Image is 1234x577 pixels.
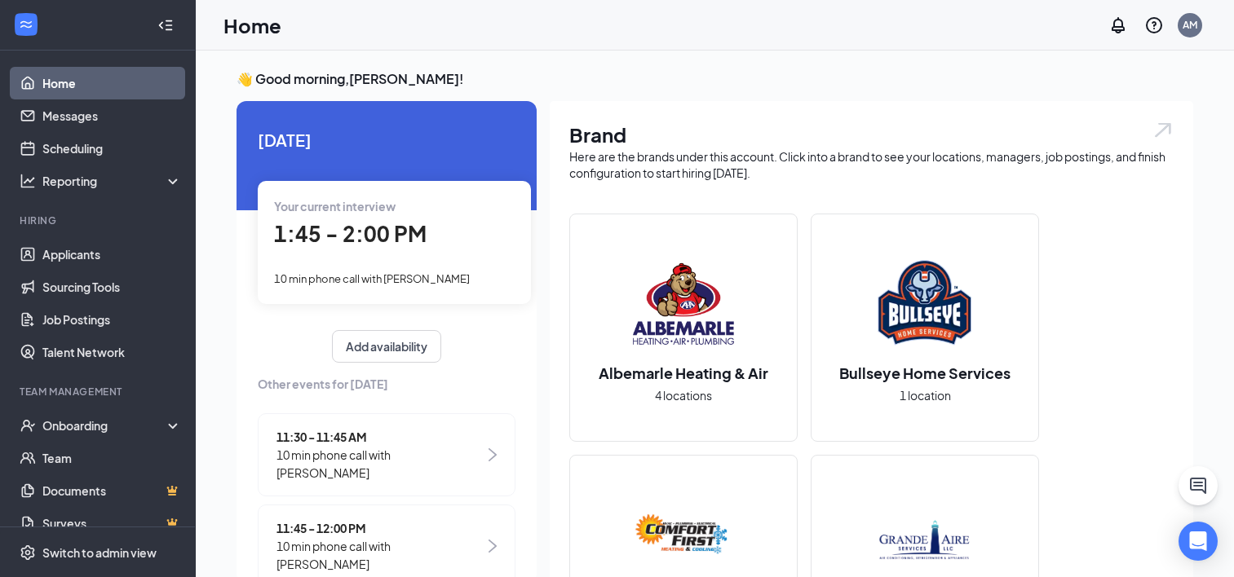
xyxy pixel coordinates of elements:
svg: Notifications [1108,15,1128,35]
span: 11:30 - 11:45 AM [276,428,484,446]
a: Sourcing Tools [42,271,182,303]
button: Add availability [332,330,441,363]
svg: UserCheck [20,417,36,434]
a: Job Postings [42,303,182,336]
span: 10 min phone call with [PERSON_NAME] [276,446,484,482]
span: 1 location [900,386,951,404]
span: Other events for [DATE] [258,375,515,393]
svg: Collapse [157,17,174,33]
h2: Albemarle Heating & Air [582,363,785,383]
span: 11:45 - 12:00 PM [276,519,484,537]
button: ChatActive [1179,466,1218,505]
div: Onboarding [42,417,168,434]
span: 1:45 - 2:00 PM [274,220,427,247]
div: Reporting [42,173,183,189]
h3: 👋 Good morning, [PERSON_NAME] ! [237,70,1193,88]
a: DocumentsCrown [42,474,182,507]
a: SurveysCrown [42,507,182,540]
div: Switch to admin view [42,544,157,561]
h2: Bullseye Home Services [823,363,1027,383]
a: Home [42,67,182,99]
div: Open Intercom Messenger [1179,522,1218,561]
div: Hiring [20,214,179,227]
span: [DATE] [258,127,515,152]
img: Albemarle Heating & Air [631,252,736,356]
a: Talent Network [42,336,182,368]
svg: Settings [20,544,36,561]
div: Team Management [20,385,179,399]
a: Scheduling [42,132,182,165]
div: AM [1183,18,1197,32]
a: Applicants [42,238,182,271]
span: 4 locations [655,386,712,404]
svg: QuestionInfo [1144,15,1164,35]
span: Your current interview [274,199,396,214]
span: 10 min phone call with [PERSON_NAME] [274,272,470,285]
h1: Home [223,11,281,39]
svg: WorkstreamLogo [18,16,34,33]
h1: Brand [569,121,1174,148]
a: Messages [42,99,182,132]
img: Bullseye Home Services [873,252,977,356]
div: Here are the brands under this account. Click into a brand to see your locations, managers, job p... [569,148,1174,181]
svg: ChatActive [1188,476,1208,496]
span: 10 min phone call with [PERSON_NAME] [276,537,484,573]
svg: Analysis [20,173,36,189]
a: Team [42,442,182,474]
img: open.6027fd2a22e1237b5b06.svg [1152,121,1174,139]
